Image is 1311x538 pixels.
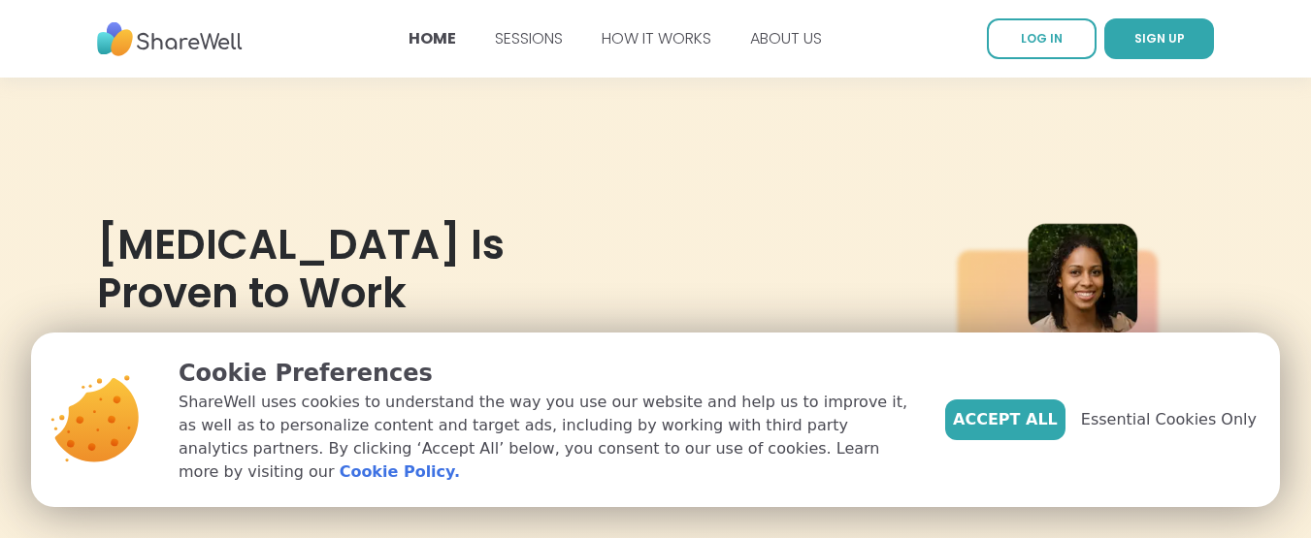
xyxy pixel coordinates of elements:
a: Cookie Policy. [340,460,460,484]
img: ShareWell Nav Logo [97,13,243,66]
a: HOW IT WORKS [602,27,711,49]
a: LOG IN [987,18,1097,59]
p: ShareWell uses cookies to understand the way you use our website and help us to improve it, as we... [179,391,914,484]
span: Accept All [953,408,1058,431]
button: Accept All [945,399,1065,440]
button: SIGN UP [1104,18,1214,59]
span: SIGN UP [1134,30,1185,47]
img: homepage hero [923,222,1214,473]
p: Cookie Preferences [179,356,914,391]
a: ABOUT US [750,27,822,49]
a: SESSIONS [495,27,563,49]
a: HOME [409,27,456,49]
span: LOG IN [1021,30,1063,47]
span: Essential Cookies Only [1081,408,1257,431]
h1: [MEDICAL_DATA] Is Proven to Work [97,221,814,319]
